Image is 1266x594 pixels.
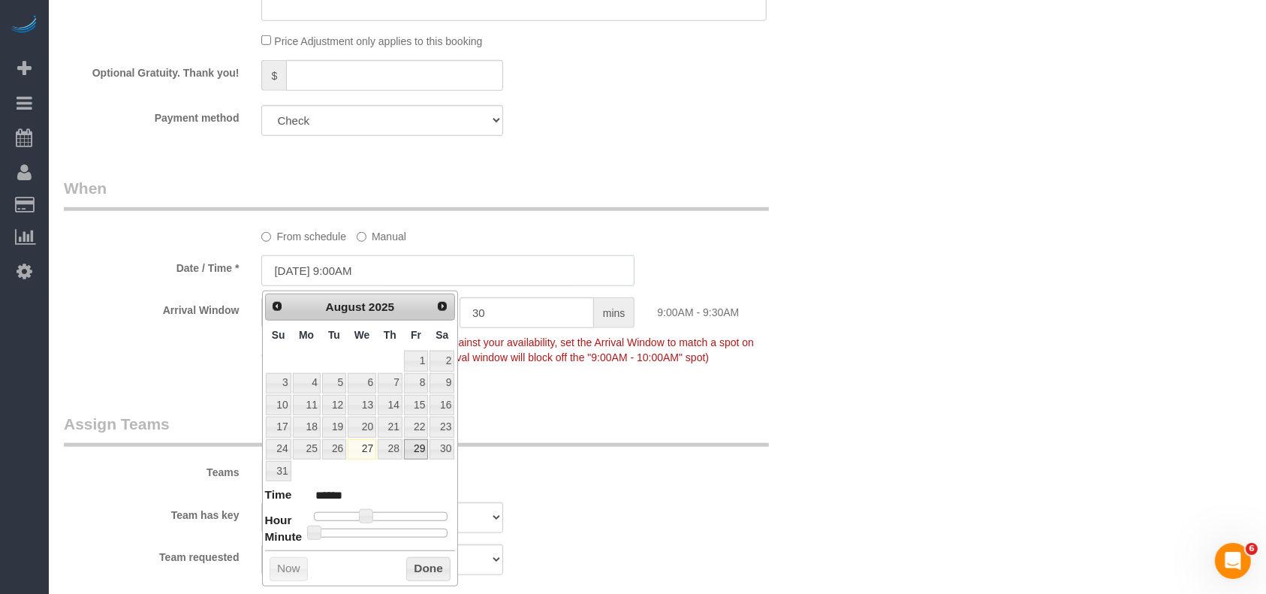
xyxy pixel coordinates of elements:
[348,373,376,393] a: 6
[9,15,39,36] img: Automaid Logo
[348,417,376,437] a: 20
[430,417,454,437] a: 23
[404,439,428,460] a: 29
[430,439,454,460] a: 30
[293,373,321,393] a: 4
[299,329,314,341] span: Monday
[1215,543,1251,579] iframe: Intercom live chat
[53,60,250,80] label: Optional Gratuity. Thank you!
[430,351,454,371] a: 2
[406,557,451,581] button: Done
[328,329,340,341] span: Tuesday
[378,417,402,437] a: 21
[270,557,308,581] button: Now
[271,300,283,312] span: Prev
[646,297,843,320] div: 9:00AM - 9:30AM
[265,529,303,547] dt: Minute
[322,417,346,437] a: 19
[53,502,250,523] label: Team has key
[594,297,635,328] span: mins
[265,512,292,531] dt: Hour
[354,329,370,341] span: Wednesday
[266,417,291,437] a: 17
[266,373,291,393] a: 3
[1246,543,1258,555] span: 6
[357,232,366,242] input: Manual
[436,329,448,341] span: Saturday
[266,395,291,415] a: 10
[274,35,482,47] span: Price Adjustment only applies to this booking
[53,460,250,480] label: Teams
[369,300,394,313] span: 2025
[384,329,396,341] span: Thursday
[272,329,285,341] span: Sunday
[261,232,271,242] input: From schedule
[53,297,250,318] label: Arrival Window
[293,395,321,415] a: 11
[436,300,448,312] span: Next
[404,373,428,393] a: 8
[322,439,346,460] a: 26
[261,336,753,363] span: To make this booking count against your availability, set the Arrival Window to match a spot on y...
[348,439,376,460] a: 27
[404,351,428,371] a: 1
[261,255,635,286] input: MM/DD/YYYY HH:MM
[53,544,250,565] label: Team requested
[430,395,454,415] a: 16
[378,395,402,415] a: 14
[430,373,454,393] a: 9
[64,413,769,447] legend: Assign Teams
[357,224,406,244] label: Manual
[265,487,292,505] dt: Time
[326,300,366,313] span: August
[404,395,428,415] a: 15
[64,177,769,211] legend: When
[261,60,286,91] span: $
[404,417,428,437] a: 22
[293,417,321,437] a: 18
[267,296,288,317] a: Prev
[378,439,402,460] a: 28
[266,439,291,460] a: 24
[322,395,346,415] a: 12
[53,105,250,125] label: Payment method
[411,329,421,341] span: Friday
[261,224,346,244] label: From schedule
[378,373,402,393] a: 7
[433,296,454,317] a: Next
[266,461,291,481] a: 31
[322,373,346,393] a: 5
[348,395,376,415] a: 13
[53,255,250,276] label: Date / Time *
[293,439,321,460] a: 25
